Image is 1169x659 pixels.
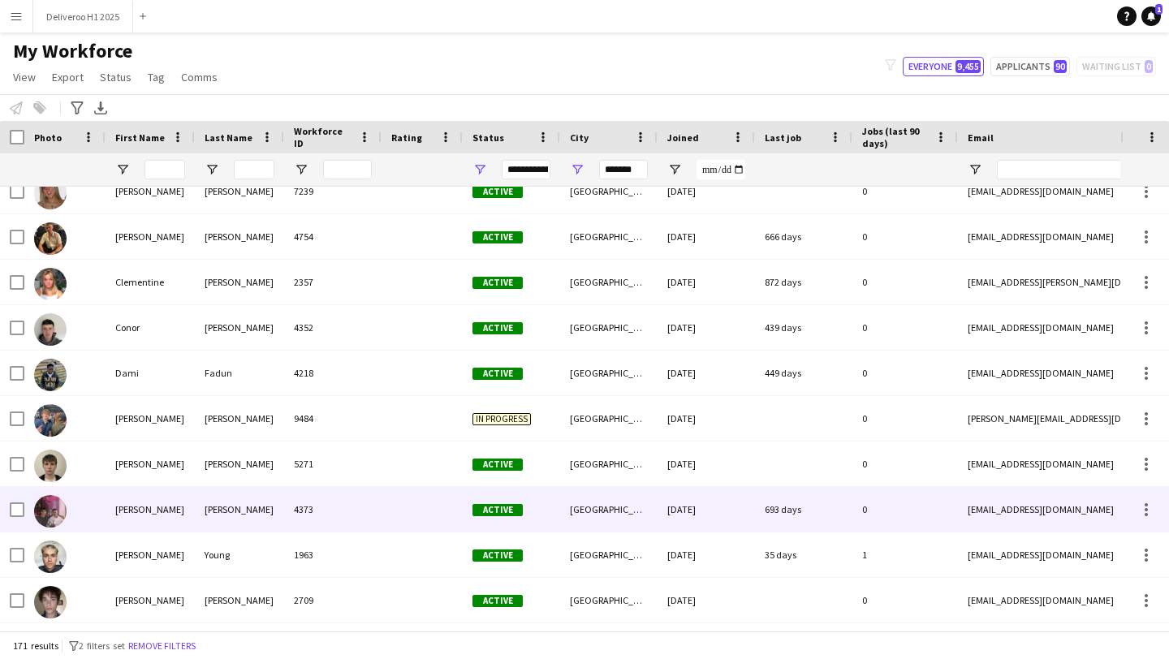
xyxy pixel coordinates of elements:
div: [DATE] [658,169,755,213]
input: Last Name Filter Input [234,160,274,179]
div: Clementine [106,260,195,304]
div: [GEOGRAPHIC_DATA] [560,532,658,577]
img: Conor Moore [34,313,67,346]
span: Active [472,504,523,516]
div: 35 days [755,532,852,577]
span: Active [472,459,523,471]
div: [GEOGRAPHIC_DATA] [560,396,658,441]
div: 4218 [284,351,382,395]
span: Last job [765,131,801,144]
div: 0 [852,214,958,259]
div: 0 [852,305,958,350]
div: [PERSON_NAME] [106,487,195,532]
div: 5271 [284,441,382,486]
span: 2 filters set [79,640,125,652]
button: Remove filters [125,637,199,655]
div: [DATE] [658,396,755,441]
button: Open Filter Menu [115,162,130,177]
div: Young [195,532,284,577]
span: My Workforce [13,39,132,63]
input: City Filter Input [599,160,648,179]
input: Joined Filter Input [697,160,745,179]
div: [DATE] [658,578,755,622]
div: 449 days [755,351,852,395]
div: 0 [852,260,958,304]
span: In progress [472,413,531,425]
app-action-btn: Advanced filters [67,98,87,118]
div: [PERSON_NAME] [106,396,195,441]
span: Joined [667,131,699,144]
div: 2357 [284,260,382,304]
div: [DATE] [658,260,755,304]
span: First Name [115,131,165,144]
img: Daniel Riley [34,404,67,437]
button: Deliveroo H1 2025 [33,1,133,32]
img: Chloe Petrie [34,177,67,209]
div: [PERSON_NAME] [195,260,284,304]
div: [GEOGRAPHIC_DATA] [560,351,658,395]
div: [PERSON_NAME] [195,441,284,486]
div: [PERSON_NAME] [195,487,284,532]
app-action-btn: Export XLSX [91,98,110,118]
div: 4754 [284,214,382,259]
button: Open Filter Menu [968,162,982,177]
button: Open Filter Menu [294,162,308,177]
div: [DATE] [658,532,755,577]
a: View [6,67,42,88]
div: 439 days [755,305,852,350]
div: [PERSON_NAME] [195,396,284,441]
div: [DATE] [658,487,755,532]
img: Dami Fadun [34,359,67,391]
div: 9484 [284,396,382,441]
div: 1 [852,532,958,577]
div: [PERSON_NAME] [195,214,284,259]
span: City [570,131,589,144]
div: [GEOGRAPHIC_DATA] [560,578,658,622]
span: View [13,70,36,84]
a: 1 [1141,6,1161,26]
input: Workforce ID Filter Input [323,160,372,179]
a: Export [45,67,90,88]
span: Active [472,186,523,198]
span: Active [472,549,523,562]
input: First Name Filter Input [145,160,185,179]
span: Active [472,322,523,334]
span: Status [472,131,504,144]
div: [DATE] [658,351,755,395]
div: [PERSON_NAME] [106,532,195,577]
span: Comms [181,70,218,84]
div: [DATE] [658,305,755,350]
img: Dylan Kerr [34,495,67,528]
img: Clementine Roeber [34,268,67,300]
div: 4352 [284,305,382,350]
span: Last Name [205,131,252,144]
img: David Marshall [34,450,67,482]
span: Status [100,70,132,84]
span: 90 [1054,60,1067,73]
div: 1963 [284,532,382,577]
img: Elijah Slavin [34,586,67,618]
span: Tag [148,70,165,84]
span: Email [968,131,994,144]
a: Comms [175,67,224,88]
div: 0 [852,351,958,395]
img: Christopher Lathan [34,222,67,255]
div: 0 [852,169,958,213]
span: Export [52,70,84,84]
div: [GEOGRAPHIC_DATA] [560,487,658,532]
span: 1 [1155,4,1163,15]
button: Everyone9,455 [903,57,984,76]
div: Dami [106,351,195,395]
div: [PERSON_NAME] [106,441,195,486]
div: [GEOGRAPHIC_DATA] [560,441,658,486]
span: Jobs (last 90 days) [862,125,929,149]
div: Conor [106,305,195,350]
div: 0 [852,578,958,622]
span: Active [472,277,523,289]
button: Open Filter Menu [570,162,584,177]
div: 0 [852,441,958,486]
div: [PERSON_NAME] [106,169,195,213]
div: 693 days [755,487,852,532]
div: 0 [852,487,958,532]
div: [DATE] [658,441,755,486]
